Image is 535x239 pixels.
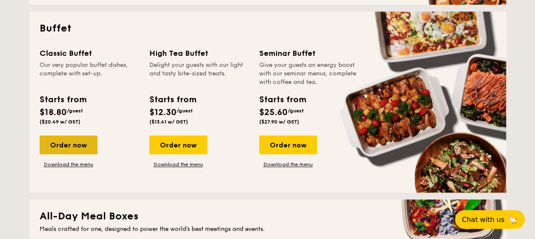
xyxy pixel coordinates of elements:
[149,93,196,106] div: Starts from
[177,108,193,114] span: /guest
[40,47,139,59] div: Classic Buffet
[149,161,207,168] a: Download the menu
[149,47,249,59] div: High Tea Buffet
[149,61,249,86] div: Delight your guests with our light and tasty bite-sized treats.
[40,225,496,233] div: Meals crafted for one, designed to power the world's best meetings and events.
[259,161,317,168] a: Download the menu
[455,210,525,229] button: Chat with us🦙
[40,210,496,223] h2: All-Day Meal Boxes
[149,119,188,125] span: ($13.41 w/ GST)
[149,107,177,118] span: $12.30
[259,61,359,86] div: Give your guests an energy boost with our seminar menus, complete with coffee and tea.
[508,215,518,225] span: 🦙
[259,119,299,125] span: ($27.90 w/ GST)
[259,135,317,154] div: Order now
[259,47,359,59] div: Seminar Buffet
[462,216,504,224] span: Chat with us
[67,108,83,114] span: /guest
[40,61,139,86] div: Our very popular buffet dishes, complete with set-up.
[40,22,496,35] h2: Buffet
[40,135,97,154] div: Order now
[149,135,207,154] div: Order now
[40,107,67,118] span: $18.80
[40,161,97,168] a: Download the menu
[259,107,288,118] span: $25.60
[40,93,86,106] div: Starts from
[259,93,306,106] div: Starts from
[288,108,304,114] span: /guest
[40,119,80,125] span: ($20.49 w/ GST)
